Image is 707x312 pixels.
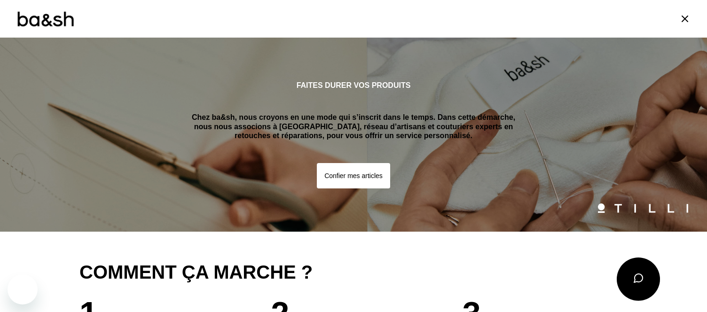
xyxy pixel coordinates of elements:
iframe: Bouton de lancement de la fenêtre de messagerie [8,274,38,304]
h2: Comment ça marche ? [79,262,628,282]
img: Logo Tilli [598,203,688,213]
p: Chez ba&sh, nous croyons en une mode qui s’inscrit dans le temps. Dans cette démarche, nous nous ... [188,113,519,140]
h1: Faites durer vos produits [297,81,411,90]
img: Logo ba&sh by Tilli [16,10,74,28]
button: Confier mes articles [317,163,390,188]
